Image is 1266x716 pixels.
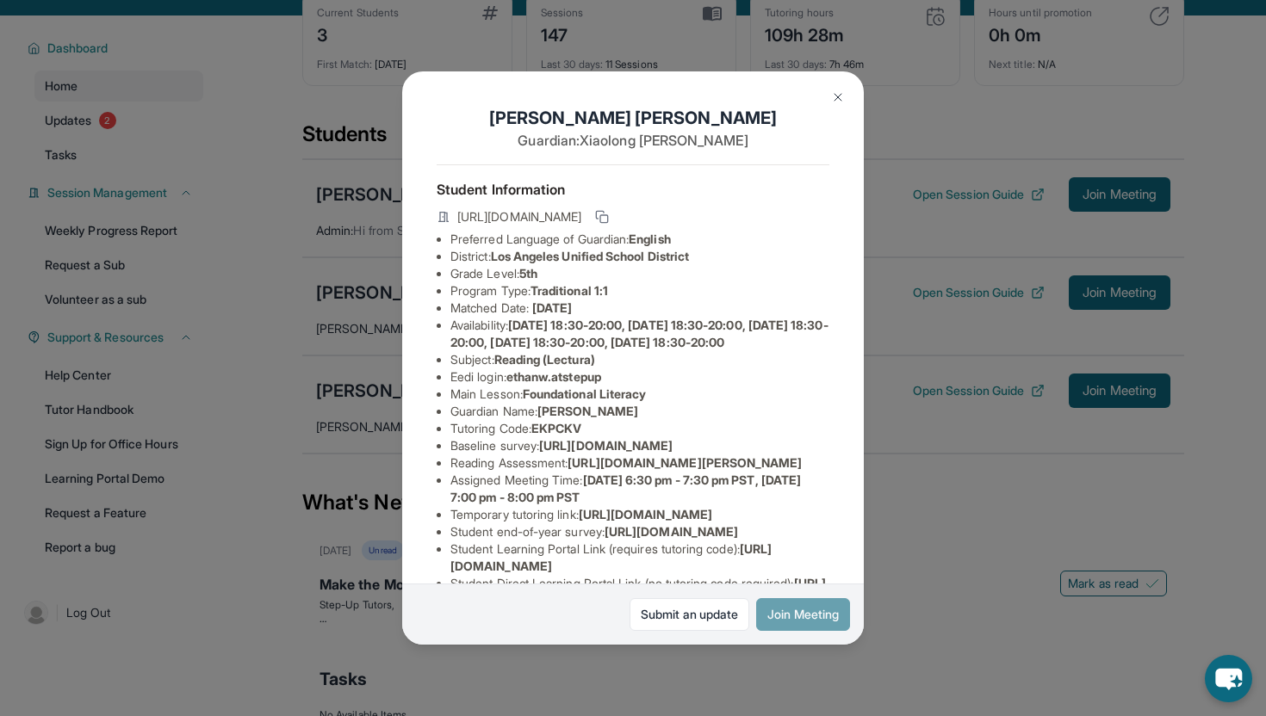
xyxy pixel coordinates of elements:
span: Los Angeles Unified School District [491,249,689,263]
span: [DATE] 6:30 pm - 7:30 pm PST, [DATE] 7:00 pm - 8:00 pm PST [450,472,801,504]
li: Guardian Name : [450,403,829,420]
li: Matched Date: [450,299,829,317]
span: ethanw.atstepup [506,369,601,384]
li: Student Direct Learning Portal Link (no tutoring code required) : [450,575,829,609]
a: Submit an update [630,598,749,631]
li: Temporary tutoring link : [450,506,829,523]
span: [URL][DOMAIN_NAME] [579,507,712,522]
li: District: [450,248,829,265]
li: Subject : [450,351,829,368]
button: Join Meeting [756,598,850,631]
span: [URL][DOMAIN_NAME] [605,524,738,539]
h4: Student Information [437,179,829,200]
span: Reading (Lectura) [494,352,595,367]
span: [URL][DOMAIN_NAME] [457,208,581,225]
img: Close Icon [831,90,845,104]
li: Eedi login : [450,368,829,386]
span: English [629,231,671,246]
span: [URL][DOMAIN_NAME] [539,438,673,453]
span: [PERSON_NAME] [537,404,638,418]
span: [DATE] 18:30-20:00, [DATE] 18:30-20:00, [DATE] 18:30-20:00, [DATE] 18:30-20:00, [DATE] 18:30-20:00 [450,318,828,349]
li: Availability: [450,317,829,351]
li: Student end-of-year survey : [450,523,829,540]
li: Main Lesson : [450,386,829,403]
li: Tutoring Code : [450,420,829,437]
h1: [PERSON_NAME] [PERSON_NAME] [437,106,829,130]
span: EKPCKV [531,421,581,435]
li: Assigned Meeting Time : [450,472,829,506]
span: 5th [519,266,537,281]
li: Student Learning Portal Link (requires tutoring code) : [450,540,829,575]
span: [URL][DOMAIN_NAME][PERSON_NAME] [568,455,802,470]
span: [DATE] [532,300,572,315]
li: Program Type: [450,282,829,299]
button: Copy link [592,207,612,227]
span: Foundational Literacy [523,386,646,401]
li: Reading Assessment : [450,454,829,472]
li: Grade Level: [450,265,829,282]
li: Preferred Language of Guardian: [450,231,829,248]
li: Baseline survey : [450,437,829,454]
span: Traditional 1:1 [531,283,608,298]
p: Guardian: Xiaolong [PERSON_NAME] [437,130,829,151]
button: chat-button [1205,655,1252,702]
